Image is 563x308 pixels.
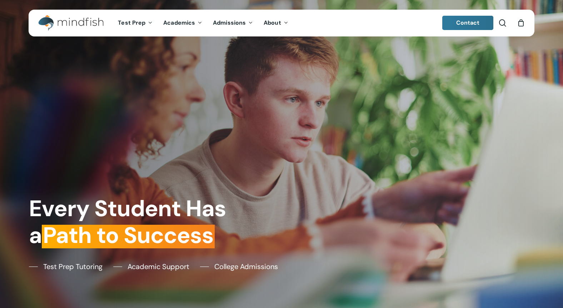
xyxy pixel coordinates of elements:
[158,20,208,26] a: Academics
[213,19,246,26] span: Admissions
[29,10,534,36] header: Main Menu
[113,261,189,272] a: Academic Support
[214,261,278,272] span: College Admissions
[200,261,278,272] a: College Admissions
[43,261,103,272] span: Test Prep Tutoring
[163,19,195,26] span: Academics
[113,10,293,36] nav: Main Menu
[456,19,480,26] span: Contact
[29,261,103,272] a: Test Prep Tutoring
[118,19,145,26] span: Test Prep
[128,261,189,272] span: Academic Support
[442,16,494,30] a: Contact
[264,19,281,26] span: About
[29,195,276,249] h1: Every Student Has a
[258,20,294,26] a: About
[42,220,215,250] em: Path to Success
[208,20,258,26] a: Admissions
[113,20,158,26] a: Test Prep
